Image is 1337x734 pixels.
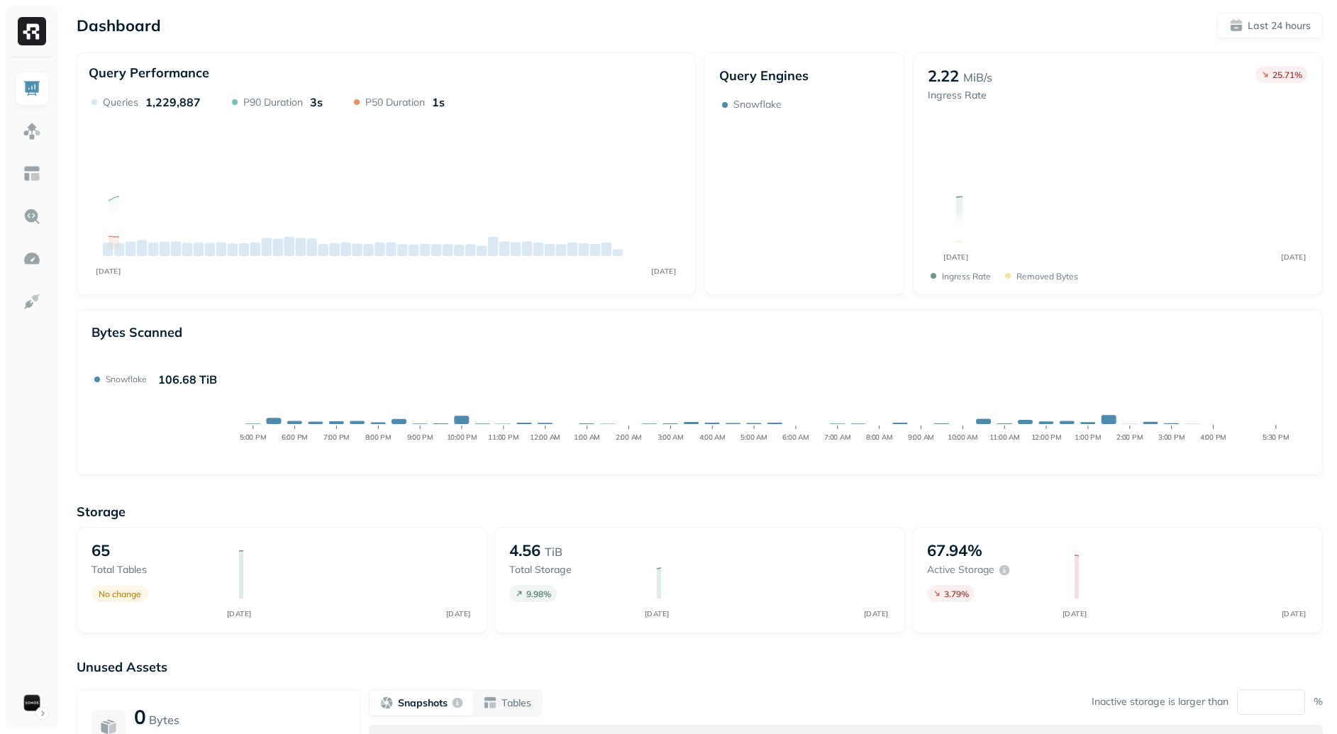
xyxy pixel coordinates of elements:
[282,433,308,441] tspan: 6:00 PM
[658,433,684,441] tspan: 3:00 AM
[489,433,519,441] tspan: 11:00 PM
[908,433,934,441] tspan: 9:00 AM
[783,433,809,441] tspan: 6:00 AM
[1272,69,1302,80] p: 25.71 %
[1263,433,1289,441] tspan: 5:30 PM
[1281,609,1306,618] tspan: [DATE]
[432,95,445,109] p: 1s
[733,98,782,111] p: Snowflake
[91,540,110,560] p: 65
[365,96,425,109] p: P50 Duration
[651,267,676,275] tspan: [DATE]
[1075,433,1102,441] tspan: 1:00 PM
[18,17,46,45] img: Ryft
[398,696,448,710] p: Snapshots
[944,252,969,261] tspan: [DATE]
[23,165,41,183] img: Asset Explorer
[1062,609,1087,618] tspan: [DATE]
[243,96,303,109] p: P90 Duration
[1314,695,1323,708] p: %
[106,374,147,384] p: Snowflake
[445,609,470,618] tspan: [DATE]
[103,96,138,109] p: Queries
[927,563,994,577] p: Active storage
[96,267,121,275] tspan: [DATE]
[616,433,642,441] tspan: 2:00 AM
[948,433,978,441] tspan: 10:00 AM
[23,122,41,140] img: Assets
[91,324,182,340] p: Bytes Scanned
[1117,433,1143,441] tspan: 2:00 PM
[927,540,982,560] p: 67.94%
[963,69,992,86] p: MiB/s
[825,433,851,441] tspan: 7:00 AM
[145,95,201,109] p: 1,229,887
[526,589,551,599] p: 9.98 %
[1200,433,1226,441] tspan: 4:00 PM
[989,433,1020,441] tspan: 11:00 AM
[99,589,141,599] p: No change
[23,250,41,268] img: Optimization
[866,433,892,441] tspan: 8:00 AM
[1016,271,1078,282] p: Removed bytes
[22,693,42,713] img: Sonos
[149,711,179,728] p: Bytes
[501,696,531,710] p: Tables
[23,79,41,98] img: Dashboard
[310,95,323,109] p: 3s
[509,540,540,560] p: 4.56
[531,433,561,441] tspan: 12:00 AM
[23,207,41,226] img: Query Explorer
[741,433,767,441] tspan: 5:00 AM
[942,271,991,282] p: Ingress Rate
[23,292,41,311] img: Integrations
[1282,252,1307,261] tspan: [DATE]
[226,609,251,618] tspan: [DATE]
[1248,19,1311,33] p: Last 24 hours
[928,89,992,102] p: Ingress Rate
[719,67,890,84] p: Query Engines
[77,504,1323,520] p: Storage
[574,433,600,441] tspan: 1:00 AM
[509,563,643,577] p: Total storage
[240,433,267,441] tspan: 5:00 PM
[863,609,888,618] tspan: [DATE]
[158,372,217,387] p: 106.68 TiB
[944,589,969,599] p: 3.79 %
[928,66,959,86] p: 2.22
[1217,13,1323,38] button: Last 24 hours
[77,659,1323,675] p: Unused Assets
[447,433,477,441] tspan: 10:00 PM
[644,609,669,618] tspan: [DATE]
[407,433,433,441] tspan: 9:00 PM
[89,65,209,81] p: Query Performance
[699,433,726,441] tspan: 4:00 AM
[545,543,562,560] p: TiB
[1159,433,1185,441] tspan: 3:00 PM
[365,433,392,441] tspan: 8:00 PM
[1092,695,1228,708] p: Inactive storage is larger than
[323,433,350,441] tspan: 7:00 PM
[134,704,146,729] p: 0
[1031,433,1062,441] tspan: 12:00 PM
[77,16,161,35] p: Dashboard
[91,563,225,577] p: Total tables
